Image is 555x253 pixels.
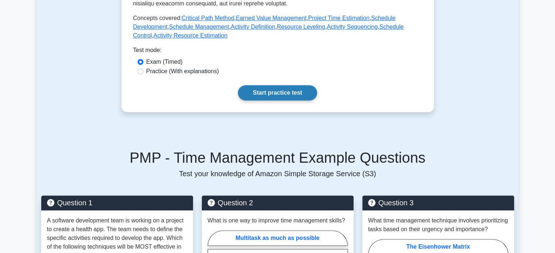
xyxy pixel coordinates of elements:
a: Activity Resource Estimation [154,32,228,39]
a: Schedule Management [169,24,229,30]
a: Earned Value Management [236,15,307,21]
p: Test your knowledge of Amazon Simple Storage Service (S3) [41,169,514,178]
a: Start practice test [238,85,317,100]
div: Test mode: [133,46,422,58]
h5: Question 2 [208,198,348,207]
a: Schedule Control [133,24,404,39]
a: Resource Leveling [277,24,325,30]
a: Activity Sequencing [327,24,378,30]
label: Practice (With explanations) [146,67,219,76]
p: What is one way to improve time management skills? [208,216,345,225]
h5: Question 3 [368,198,508,207]
label: Multitask as much as possible [208,230,348,246]
h5: PMP - Time Management Example Questions [41,149,514,166]
a: Project Time Estimation [308,15,369,21]
a: Activity Definition [231,24,275,30]
p: What time management technique involves prioritizing tasks based on their urgency and importance? [368,216,508,234]
label: Exam (Timed) [146,58,183,66]
a: Critical Path Method [182,15,234,21]
h5: Question 1 [47,198,187,207]
p: Concepts covered: , , , , , , , , , [133,14,422,40]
